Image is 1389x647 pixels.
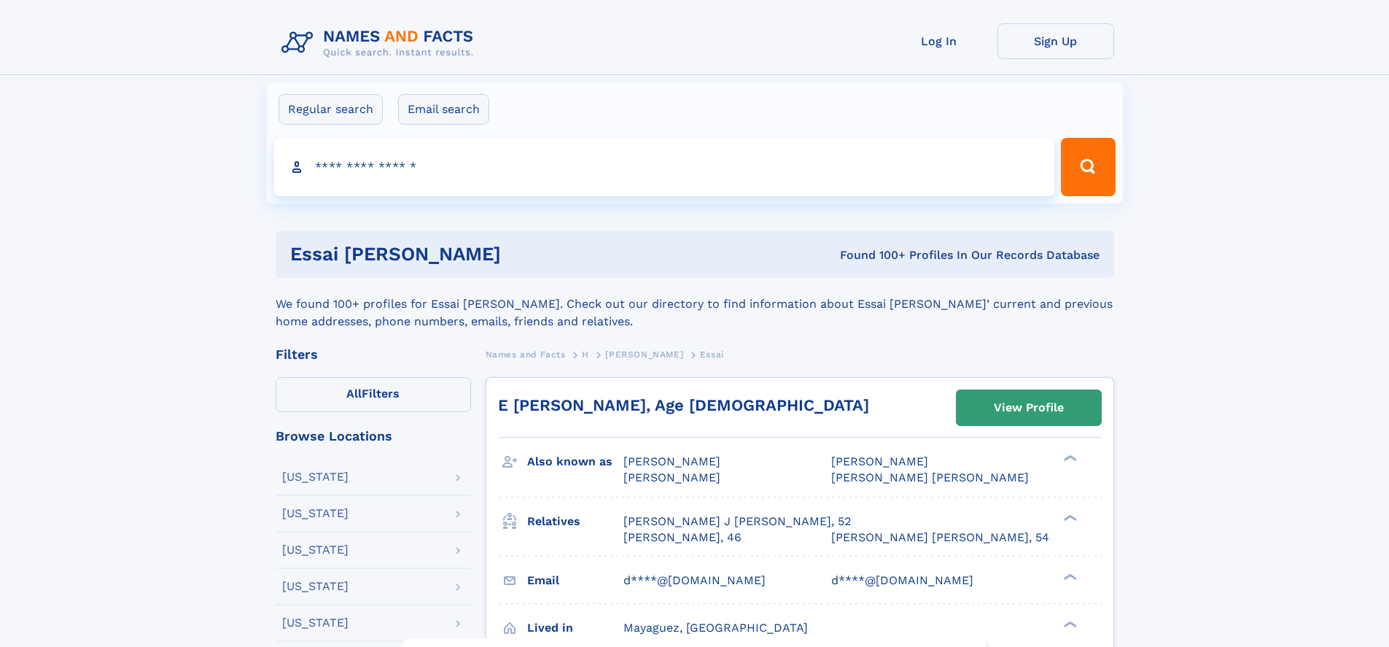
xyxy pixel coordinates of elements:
input: search input [274,138,1055,196]
a: H [582,345,589,363]
label: Email search [398,94,489,125]
a: Log In [881,23,997,59]
span: Essai [700,349,724,360]
div: We found 100+ profiles for Essai [PERSON_NAME]. Check out our directory to find information about... [276,278,1114,330]
div: View Profile [994,391,1064,425]
div: Found 100+ Profiles In Our Records Database [670,247,1100,263]
a: Names and Facts [486,345,566,363]
a: E [PERSON_NAME], Age [DEMOGRAPHIC_DATA] [498,396,869,414]
div: [US_STATE] [282,581,349,592]
h3: Email [527,568,623,593]
div: [US_STATE] [282,544,349,556]
a: [PERSON_NAME] [605,345,683,363]
div: [US_STATE] [282,617,349,629]
div: ❯ [1060,513,1078,522]
span: Mayaguez, [GEOGRAPHIC_DATA] [623,621,808,635]
label: Filters [276,377,471,412]
label: Regular search [279,94,383,125]
h3: Lived in [527,616,623,640]
div: Browse Locations [276,430,471,443]
div: ❯ [1060,619,1078,629]
span: [PERSON_NAME] [623,470,720,484]
span: [PERSON_NAME] [605,349,683,360]
img: Logo Names and Facts [276,23,486,63]
h3: Relatives [527,509,623,534]
span: H [582,349,589,360]
span: All [346,387,362,400]
a: View Profile [957,390,1101,425]
div: [US_STATE] [282,508,349,519]
div: [US_STATE] [282,471,349,483]
div: ❯ [1060,454,1078,463]
div: Filters [276,348,471,361]
button: Search Button [1061,138,1115,196]
span: [PERSON_NAME] [623,454,720,468]
a: [PERSON_NAME], 46 [623,530,742,546]
a: [PERSON_NAME] J [PERSON_NAME], 52 [623,514,851,530]
h1: essai [PERSON_NAME] [290,245,671,263]
a: Sign Up [997,23,1114,59]
div: ❯ [1060,572,1078,581]
span: [PERSON_NAME] [831,454,928,468]
a: [PERSON_NAME] [PERSON_NAME], 54 [831,530,1049,546]
span: [PERSON_NAME] [PERSON_NAME] [831,470,1029,484]
h3: Also known as [527,449,623,474]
